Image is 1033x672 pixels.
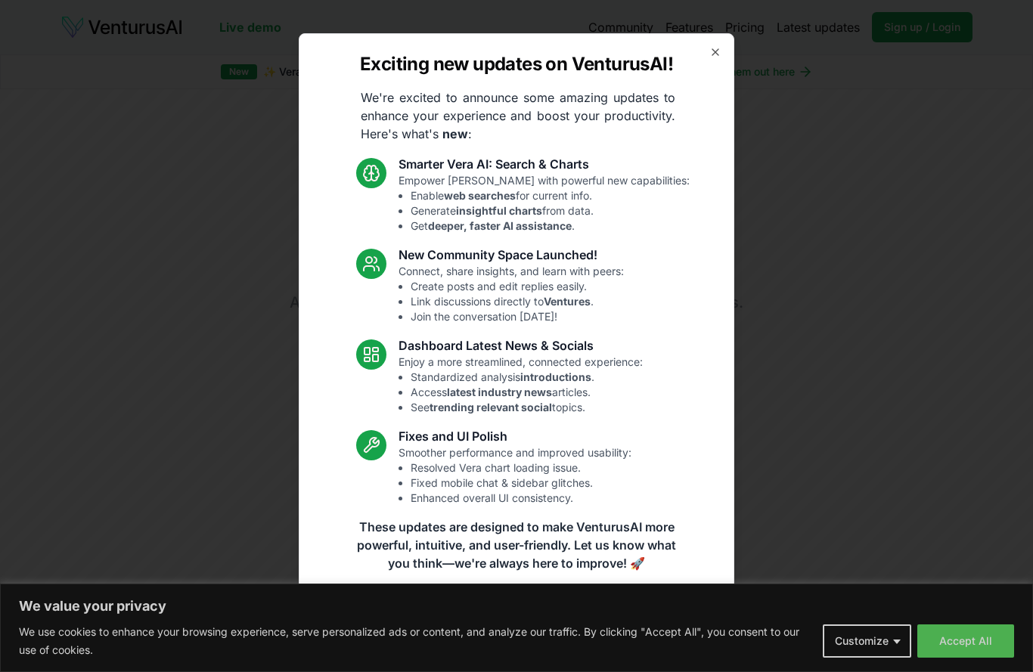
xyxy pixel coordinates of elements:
[399,264,624,324] p: Connect, share insights, and learn with peers:
[349,88,687,143] p: We're excited to announce some amazing updates to enhance your experience and boost your producti...
[442,126,468,141] strong: new
[399,155,690,173] h3: Smarter Vera AI: Search & Charts
[411,294,624,309] li: Link discussions directly to .
[411,279,624,294] li: Create posts and edit replies easily.
[430,401,552,413] strong: trending relevant social
[411,385,643,400] li: Access articles.
[399,445,631,506] p: Smoother performance and improved usability:
[360,52,673,76] h2: Exciting new updates on VenturusAI!
[411,475,631,491] li: Fixed mobile chat & sidebar glitches.
[411,188,690,203] li: Enable for current info.
[444,189,516,202] strong: web searches
[411,218,690,234] li: Get .
[411,400,643,415] li: See topics.
[520,370,591,383] strong: introductions
[399,336,643,355] h3: Dashboard Latest News & Socials
[399,246,624,264] h3: New Community Space Launched!
[411,460,631,475] li: Resolved Vera chart loading issue.
[403,590,630,621] a: Read the full announcement on our blog!
[447,386,552,398] strong: latest industry news
[456,204,542,217] strong: insightful charts
[411,370,643,385] li: Standardized analysis .
[399,427,631,445] h3: Fixes and UI Polish
[399,355,643,415] p: Enjoy a more streamlined, connected experience:
[544,295,591,308] strong: Ventures
[399,173,690,234] p: Empower [PERSON_NAME] with powerful new capabilities:
[411,309,624,324] li: Join the conversation [DATE]!
[428,219,572,232] strong: deeper, faster AI assistance
[411,203,690,218] li: Generate from data.
[411,491,631,506] li: Enhanced overall UI consistency.
[347,518,686,572] p: These updates are designed to make VenturusAI more powerful, intuitive, and user-friendly. Let us...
